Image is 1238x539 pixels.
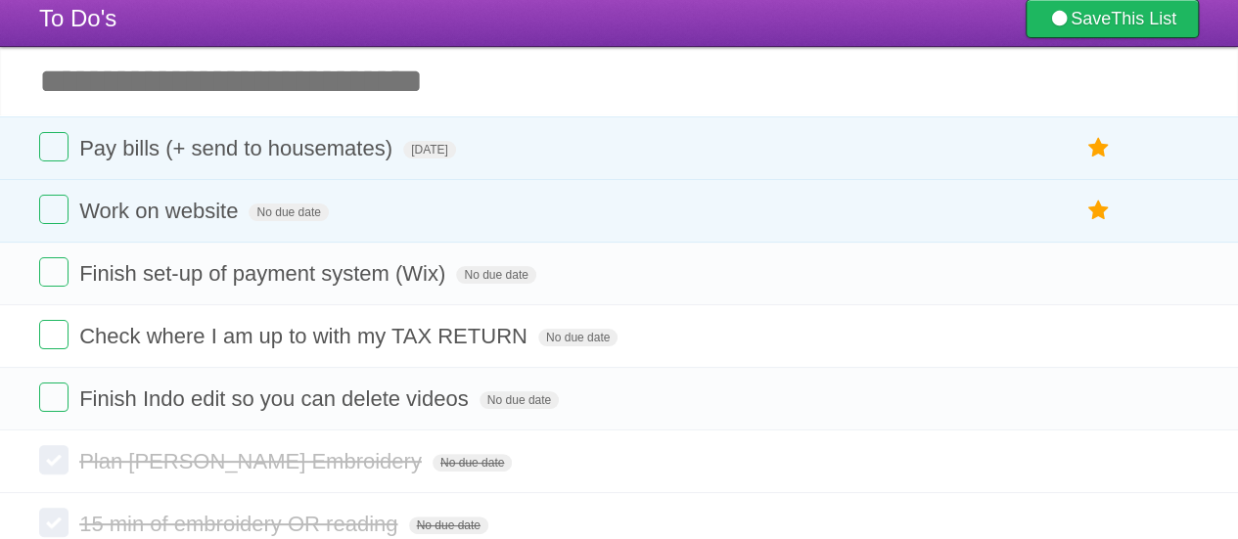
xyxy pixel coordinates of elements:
label: Done [39,195,69,224]
span: Finish Indo edit so you can delete videos [79,386,473,411]
span: No due date [456,266,535,284]
span: No due date [409,517,488,534]
span: No due date [249,203,328,221]
label: Done [39,257,69,287]
label: Done [39,445,69,474]
label: Done [39,508,69,537]
span: Work on website [79,199,243,223]
span: Plan [PERSON_NAME] Embroidery [79,449,427,473]
span: [DATE] [403,141,456,158]
span: To Do's [39,5,116,31]
label: Done [39,320,69,349]
span: No due date [480,391,559,409]
span: 15 min of embroidery OR reading [79,512,402,536]
span: No due date [433,454,512,472]
span: Finish set-up of payment system (Wix) [79,261,450,286]
span: Pay bills (+ send to housemates) [79,136,397,160]
span: Check where I am up to with my TAX RETURN [79,324,532,348]
label: Done [39,382,69,412]
label: Done [39,132,69,161]
b: This List [1111,9,1176,28]
label: Star task [1079,195,1117,227]
span: No due date [538,329,618,346]
label: Star task [1079,132,1117,164]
